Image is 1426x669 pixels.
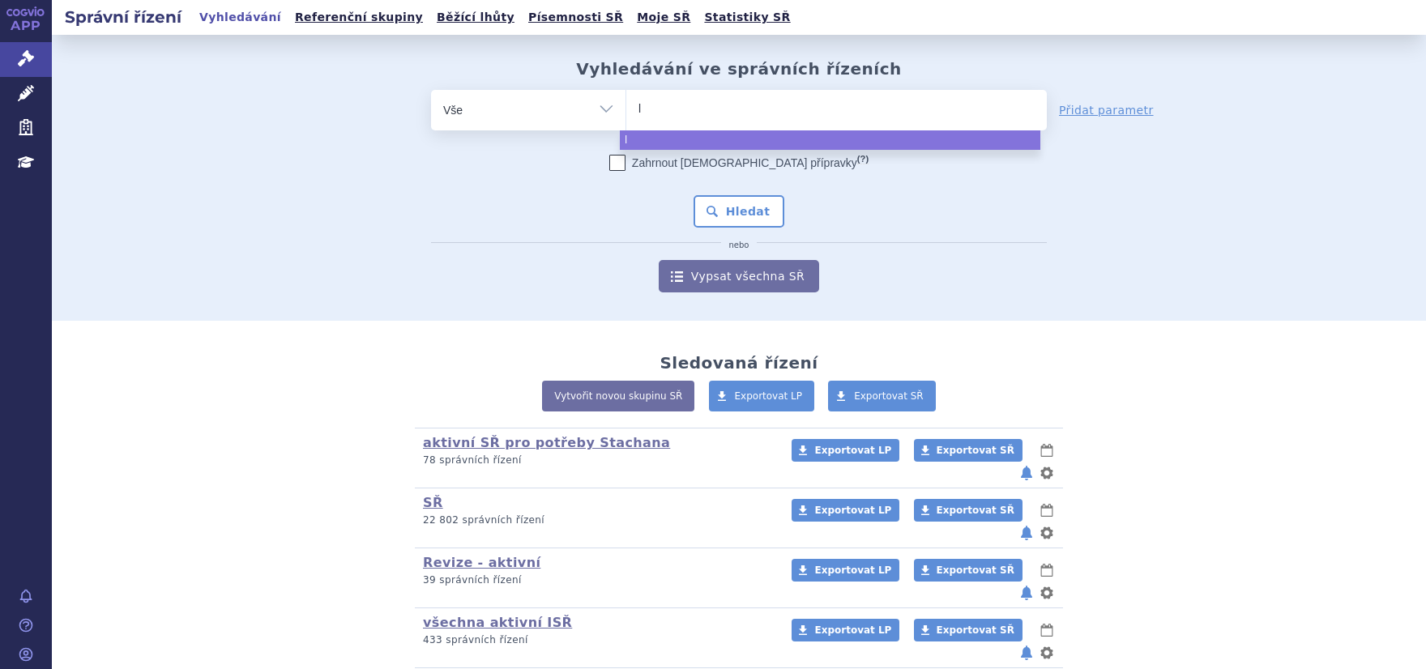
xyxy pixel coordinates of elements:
[1039,523,1055,543] button: nastavení
[1018,523,1035,543] button: notifikace
[290,6,428,28] a: Referenční skupiny
[660,353,818,373] h2: Sledovaná řízení
[814,565,891,576] span: Exportovat LP
[699,6,795,28] a: Statistiky SŘ
[937,624,1014,636] span: Exportovat SŘ
[423,495,443,510] a: SŘ
[620,130,1040,150] li: l
[1039,560,1055,580] button: lhůty
[937,565,1014,576] span: Exportovat SŘ
[576,59,902,79] h2: Vyhledávání ve správních řízeních
[523,6,628,28] a: Písemnosti SŘ
[914,439,1023,462] a: Exportovat SŘ
[814,505,891,516] span: Exportovat LP
[1018,643,1035,663] button: notifikace
[1039,501,1055,520] button: lhůty
[423,454,771,467] p: 78 správních řízení
[1039,463,1055,483] button: nastavení
[735,390,803,402] span: Exportovat LP
[937,505,1014,516] span: Exportovat SŘ
[721,241,758,250] i: nebo
[423,555,540,570] a: Revize - aktivní
[792,439,899,462] a: Exportovat LP
[52,6,194,28] h2: Správní řízení
[828,381,936,411] a: Exportovat SŘ
[1059,102,1154,118] a: Přidat parametr
[1039,583,1055,603] button: nastavení
[432,6,519,28] a: Běžící lhůty
[423,513,771,527] p: 22 802 správních řízení
[814,624,891,636] span: Exportovat LP
[423,633,771,647] p: 433 správních řízení
[609,155,869,171] label: Zahrnout [DEMOGRAPHIC_DATA] přípravky
[423,435,670,450] a: aktivní SŘ pro potřeby Stachana
[694,195,785,228] button: Hledat
[814,445,891,456] span: Exportovat LP
[854,390,924,402] span: Exportovat SŘ
[659,260,819,292] a: Vypsat všechna SŘ
[1039,441,1055,460] button: lhůty
[1018,463,1035,483] button: notifikace
[937,445,1014,456] span: Exportovat SŘ
[709,381,815,411] a: Exportovat LP
[792,499,899,522] a: Exportovat LP
[914,619,1023,641] a: Exportovat SŘ
[1039,643,1055,663] button: nastavení
[1039,620,1055,640] button: lhůty
[423,573,771,587] p: 39 správních řízení
[194,6,286,28] a: Vyhledávání
[792,559,899,582] a: Exportovat LP
[914,499,1023,522] a: Exportovat SŘ
[914,559,1023,582] a: Exportovat SŘ
[423,615,572,630] a: všechna aktivní ISŘ
[542,381,694,411] a: Vytvořit novou skupinu SŘ
[857,154,869,164] abbr: (?)
[792,619,899,641] a: Exportovat LP
[1018,583,1035,603] button: notifikace
[632,6,695,28] a: Moje SŘ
